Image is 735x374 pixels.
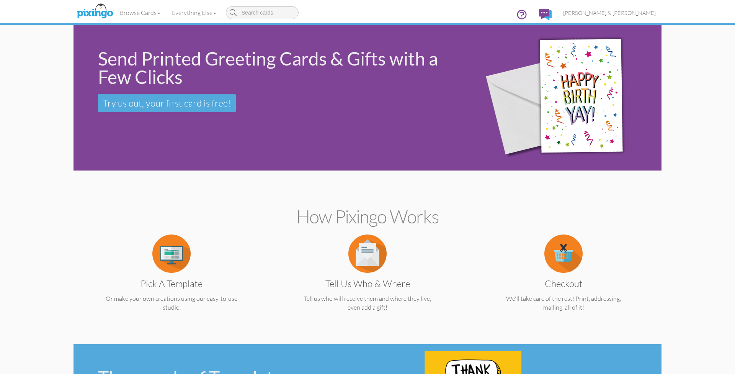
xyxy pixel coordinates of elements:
[480,294,647,312] p: We'll take care of the rest! Print, addressing, mailing, all of it!
[348,235,387,273] img: item.alt
[98,94,236,112] a: Try us out, your first card is free!
[98,49,459,86] div: Send Printed Greeting Cards & Gifts with a Few Clicks
[103,97,231,109] span: Try us out, your first card is free!
[88,249,255,312] a: Pick a Template Or make your own creations using our easy-to-use studio.
[486,279,641,289] h3: Checkout
[544,235,583,273] img: item.alt
[166,3,222,22] a: Everything Else
[226,6,299,19] input: Search cards
[539,9,552,20] img: comments.svg
[290,279,445,289] h3: Tell us Who & Where
[284,249,451,312] a: Tell us Who & Where Tell us who will receive them and where they live, even add a gift!
[557,3,661,23] a: [PERSON_NAME] & [PERSON_NAME]
[114,3,166,22] a: Browse Cards
[75,2,115,21] img: pixingo logo
[472,14,657,182] img: 942c5090-71ba-4bfc-9a92-ca782dcda692.png
[152,235,191,273] img: item.alt
[94,279,249,289] h3: Pick a Template
[480,249,647,312] a: Checkout We'll take care of the rest! Print, addressing, mailing, all of it!
[88,294,255,312] p: Or make your own creations using our easy-to-use studio.
[87,207,648,227] h2: How Pixingo works
[563,10,656,16] span: [PERSON_NAME] & [PERSON_NAME]
[284,294,451,312] p: Tell us who will receive them and where they live, even add a gift!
